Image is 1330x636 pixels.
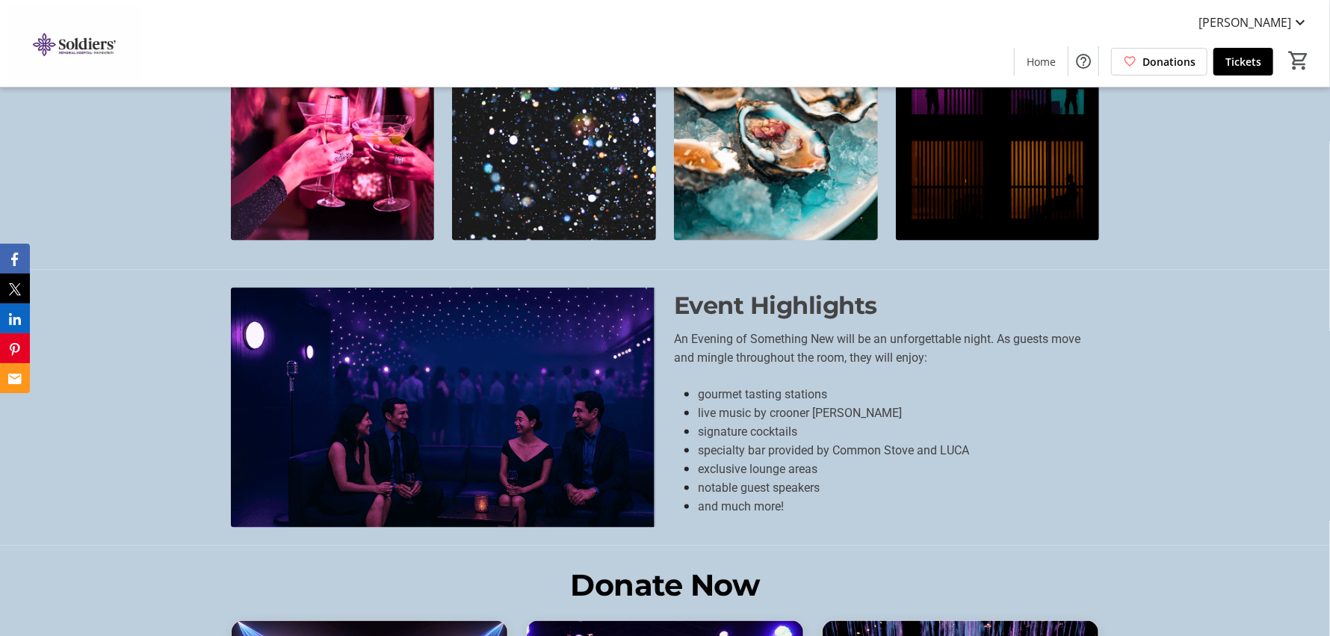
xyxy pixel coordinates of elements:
[674,332,1080,365] span: An Evening of Something New will be an unforgettable night. As guests move and mingle throughout ...
[1198,13,1291,31] span: [PERSON_NAME]
[1142,54,1196,70] span: Donations
[231,37,435,241] img: undefined
[1027,54,1056,70] span: Home
[570,567,759,604] span: Donate Now
[698,424,797,439] span: signature cocktails
[1068,46,1098,76] button: Help
[674,37,878,241] img: undefined
[896,37,1100,241] img: undefined
[698,443,969,457] span: specialty bar provided by Common Stove and LUCA
[698,387,827,401] span: gourmet tasting stations
[9,6,142,81] img: Orillia Soldiers' Memorial Hospital Foundation's Logo
[1187,10,1321,34] button: [PERSON_NAME]
[1285,47,1312,74] button: Cart
[1015,48,1068,75] a: Home
[698,406,902,420] span: live music by crooner [PERSON_NAME]
[674,291,877,320] span: Event Highlights
[698,481,820,495] span: notable guest speakers
[1111,48,1207,75] a: Donations
[1225,54,1261,70] span: Tickets
[1213,48,1273,75] a: Tickets
[698,462,817,476] span: exclusive lounge areas
[452,37,656,241] img: undefined
[698,499,784,513] span: and much more!
[231,288,656,527] img: undefined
